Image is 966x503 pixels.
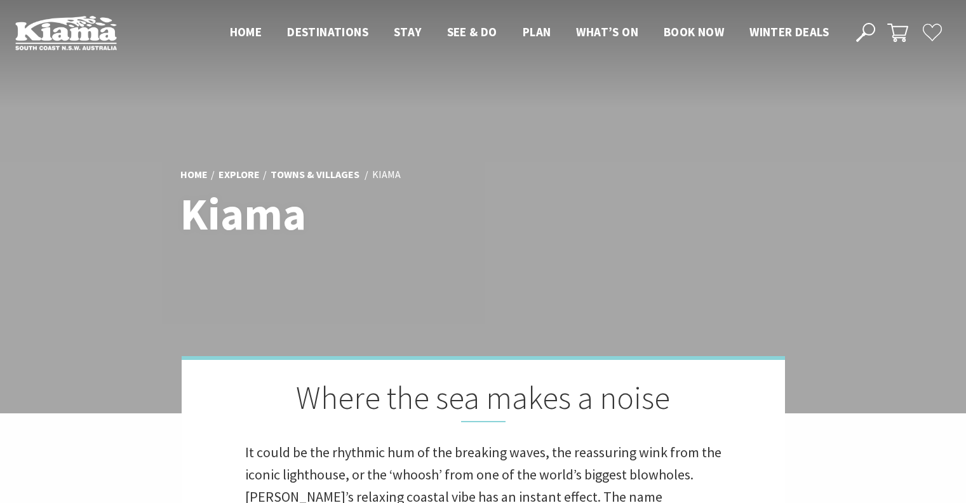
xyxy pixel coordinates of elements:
[271,168,359,182] a: Towns & Villages
[180,189,539,238] h1: Kiama
[576,24,638,39] span: What’s On
[394,24,422,39] span: Stay
[287,24,368,39] span: Destinations
[218,168,260,182] a: Explore
[15,15,117,50] img: Kiama Logo
[749,24,829,39] span: Winter Deals
[217,22,842,43] nav: Main Menu
[245,379,721,422] h2: Where the sea makes a noise
[372,167,401,183] li: Kiama
[664,24,724,39] span: Book now
[447,24,497,39] span: See & Do
[230,24,262,39] span: Home
[180,168,208,182] a: Home
[523,24,551,39] span: Plan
